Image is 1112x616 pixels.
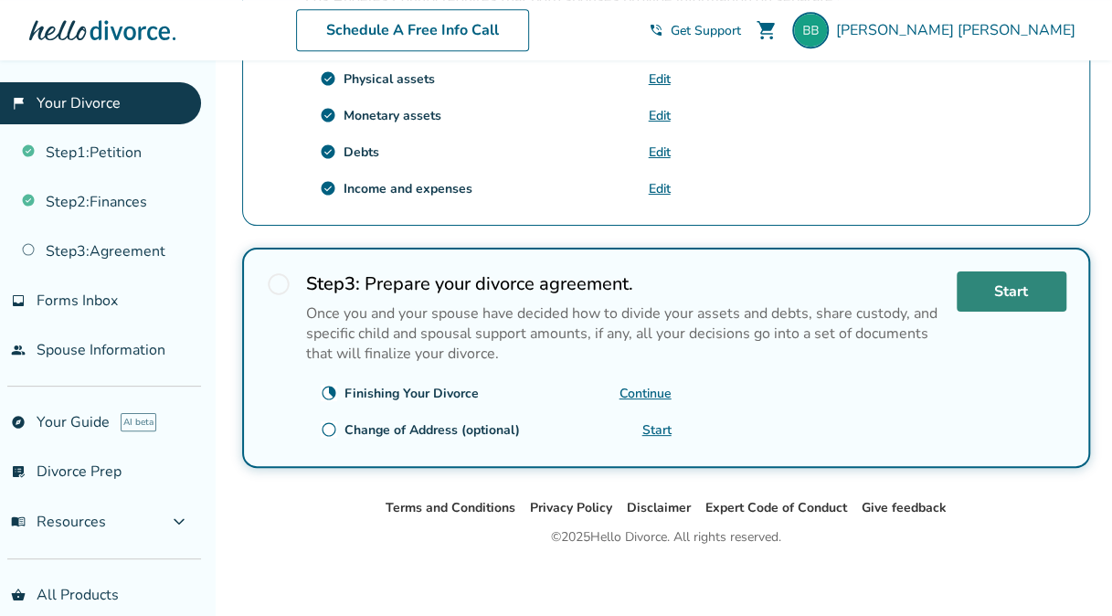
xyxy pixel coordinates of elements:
span: check_circle [320,107,336,123]
a: Edit [649,143,671,161]
div: Change of Address (optional) [344,421,520,439]
span: AI beta [121,413,156,431]
span: phone_in_talk [649,23,663,37]
div: Income and expenses [344,180,472,197]
span: clock_loader_40 [321,385,337,401]
span: shopping_cart [756,19,778,41]
span: Get Support [671,22,741,39]
span: check_circle [320,143,336,160]
a: Continue [620,385,672,402]
img: bridget.berg@gmail.com [792,12,829,48]
li: Disclaimer [627,497,691,519]
span: Resources [11,512,106,532]
iframe: Chat Widget [1021,528,1112,616]
span: expand_more [168,511,190,533]
span: flag_2 [11,96,26,111]
a: Start [642,421,672,439]
span: [PERSON_NAME] [PERSON_NAME] [836,20,1083,40]
span: Forms Inbox [37,291,118,311]
a: Edit [649,70,671,88]
a: Edit [649,107,671,124]
span: list_alt_check [11,464,26,479]
span: people [11,343,26,357]
a: Privacy Policy [530,499,612,516]
div: Physical assets [344,70,435,88]
span: shopping_basket [11,588,26,602]
a: Edit [649,180,671,197]
a: Terms and Conditions [386,499,515,516]
a: Schedule A Free Info Call [296,9,529,51]
a: phone_in_talkGet Support [649,22,741,39]
span: check_circle [320,180,336,196]
a: Expert Code of Conduct [705,499,847,516]
div: Debts [344,143,379,161]
div: Finishing Your Divorce [344,385,479,402]
strong: Step 3 : [306,271,360,296]
a: Start [957,271,1066,312]
div: Monetary assets [344,107,441,124]
h2: Prepare your divorce agreement. [306,271,942,296]
span: explore [11,415,26,430]
span: menu_book [11,515,26,529]
span: radio_button_unchecked [321,421,337,438]
span: check_circle [320,70,336,87]
li: Give feedback [862,497,947,519]
span: radio_button_unchecked [266,271,291,297]
p: Once you and your spouse have decided how to divide your assets and debts, share custody, and spe... [306,303,942,364]
div: © 2025 Hello Divorce. All rights reserved. [551,526,781,548]
span: inbox [11,293,26,308]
